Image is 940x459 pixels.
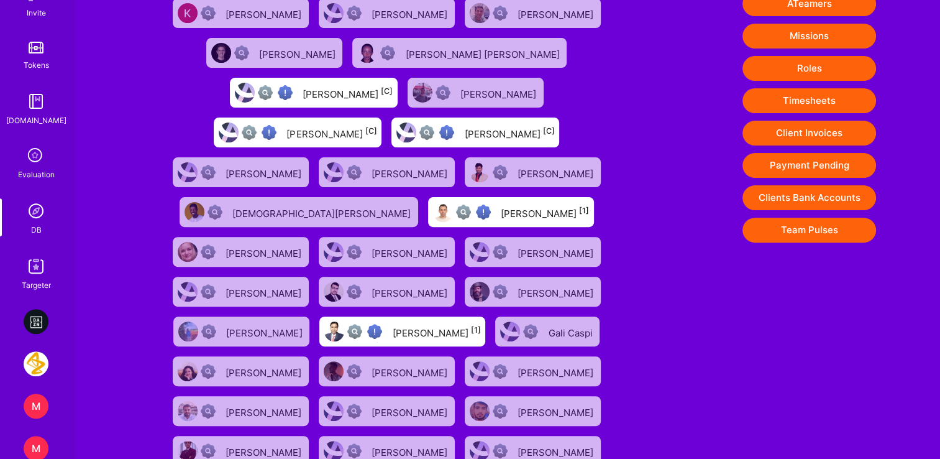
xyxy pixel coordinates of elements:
[22,279,51,292] div: Targeter
[21,394,52,419] a: M
[493,443,508,458] img: Not Scrubbed
[262,125,276,140] img: High Potential User
[500,322,520,341] img: User Avatar
[24,309,48,334] img: DAZN: Video Engagement platform - developers
[476,205,491,220] img: High Potential User
[201,324,216,339] img: Not Scrubbed
[347,324,362,339] img: Not fully vetted
[208,205,222,220] img: Not Scrubbed
[178,242,198,262] img: User Avatar
[24,89,48,114] img: guide book
[324,3,344,23] img: User Avatar
[548,323,595,340] div: Gali Caspi
[168,232,314,272] a: User AvatarNot Scrubbed[PERSON_NAME]
[178,162,198,182] img: User Avatar
[168,351,314,391] a: User AvatarNot Scrubbed[PERSON_NAME]
[314,312,490,351] a: User AvatarNot fully vettedHigh Potential User[PERSON_NAME][1]
[470,361,490,381] img: User Avatar
[470,3,490,23] img: User Avatar
[403,73,549,113] a: User AvatarNot Scrubbed[PERSON_NAME]
[518,164,596,180] div: [PERSON_NAME]
[324,162,344,182] img: User Avatar
[518,363,596,379] div: [PERSON_NAME]
[372,5,450,21] div: [PERSON_NAME]
[460,391,606,431] a: User AvatarNot Scrubbed[PERSON_NAME]
[493,6,508,21] img: Not Scrubbed
[225,73,403,113] a: User AvatarNot fully vettedHigh Potential User[PERSON_NAME][C]
[493,364,508,379] img: Not Scrubbed
[31,223,42,236] div: DB
[324,322,344,341] img: User Avatar
[464,124,554,141] div: [PERSON_NAME]
[742,88,876,113] button: Timesheets
[518,284,596,300] div: [PERSON_NAME]
[460,351,606,391] a: User AvatarNot Scrubbed[PERSON_NAME]
[518,443,596,459] div: [PERSON_NAME]
[201,6,216,21] img: Not Scrubbed
[372,284,450,300] div: [PERSON_NAME]
[470,401,490,421] img: User Avatar
[201,404,216,419] img: Not Scrubbed
[27,6,46,19] div: Invite
[372,443,450,459] div: [PERSON_NAME]
[460,85,539,101] div: [PERSON_NAME]
[470,282,490,302] img: User Avatar
[372,403,450,419] div: [PERSON_NAME]
[372,164,450,180] div: [PERSON_NAME]
[168,152,314,192] a: User AvatarNot Scrubbed[PERSON_NAME]
[347,6,362,21] img: Not Scrubbed
[380,45,395,60] img: Not Scrubbed
[470,242,490,262] img: User Avatar
[324,401,344,421] img: User Avatar
[201,244,216,259] img: Not Scrubbed
[396,123,416,142] img: User Avatar
[201,443,216,458] img: Not Scrubbed
[523,324,538,339] img: Not Scrubbed
[456,205,471,220] img: Not fully vetted
[386,113,564,152] a: User AvatarNot fully vettedHigh Potential User[PERSON_NAME][C]
[460,152,606,192] a: User AvatarNot Scrubbed[PERSON_NAME]
[542,126,554,136] sup: [C]
[324,282,344,302] img: User Avatar
[423,192,599,232] a: User AvatarNot fully vettedHigh Potential User[PERSON_NAME][1]
[168,391,314,431] a: User AvatarNot Scrubbed[PERSON_NAME]
[24,144,48,168] i: icon SelectionTeam
[201,364,216,379] img: Not Scrubbed
[235,83,255,103] img: User Avatar
[518,403,596,419] div: [PERSON_NAME]
[226,363,304,379] div: [PERSON_NAME]
[6,114,66,127] div: [DOMAIN_NAME]
[518,244,596,260] div: [PERSON_NAME]
[178,361,198,381] img: User Avatar
[372,363,450,379] div: [PERSON_NAME]
[490,312,605,351] a: User AvatarNot ScrubbedGali Caspi
[439,125,454,140] img: High Potential User
[381,86,393,96] sup: [C]
[501,204,589,220] div: [PERSON_NAME]
[178,282,198,302] img: User Avatar
[168,312,314,351] a: User AvatarNot Scrubbed[PERSON_NAME]
[405,45,562,61] div: [PERSON_NAME] [PERSON_NAME]
[24,351,48,376] img: AstraZeneca: Data team to build new age supply chain modules
[175,192,423,232] a: User AvatarNot Scrubbed[DEMOGRAPHIC_DATA][PERSON_NAME]
[742,121,876,146] button: Client Invoices
[201,33,347,73] a: User AvatarNot Scrubbed[PERSON_NAME]
[226,164,304,180] div: [PERSON_NAME]
[178,322,198,341] img: User Avatar
[324,361,344,381] img: User Avatar
[286,124,376,141] div: [PERSON_NAME]
[413,83,432,103] img: User Avatar
[436,85,450,100] img: Not Scrubbed
[226,323,304,340] div: [PERSON_NAME]
[347,364,362,379] img: Not Scrubbed
[211,43,231,63] img: User Avatar
[219,123,239,142] img: User Avatar
[18,168,55,181] div: Evaluation
[242,125,257,140] img: Not fully vetted
[314,272,460,312] a: User AvatarNot Scrubbed[PERSON_NAME]
[201,165,216,180] img: Not Scrubbed
[226,5,304,21] div: [PERSON_NAME]
[21,351,52,376] a: AstraZeneca: Data team to build new age supply chain modules
[29,42,43,53] img: tokens
[24,254,48,279] img: Skill Targeter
